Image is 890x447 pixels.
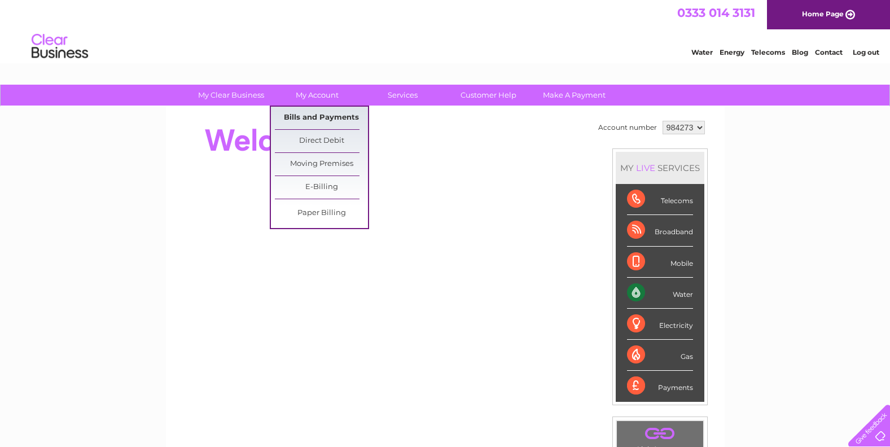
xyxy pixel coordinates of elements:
[627,278,693,309] div: Water
[275,107,368,129] a: Bills and Payments
[627,309,693,340] div: Electricity
[691,48,713,56] a: Water
[31,29,89,64] img: logo.png
[627,340,693,371] div: Gas
[815,48,843,56] a: Contact
[627,247,693,278] div: Mobile
[634,163,657,173] div: LIVE
[270,85,363,106] a: My Account
[275,153,368,176] a: Moving Premises
[627,184,693,215] div: Telecoms
[356,85,449,106] a: Services
[677,6,755,20] a: 0333 014 3131
[792,48,808,56] a: Blog
[179,6,712,55] div: Clear Business is a trading name of Verastar Limited (registered in [GEOGRAPHIC_DATA] No. 3667643...
[720,48,744,56] a: Energy
[627,371,693,401] div: Payments
[620,424,700,444] a: .
[185,85,278,106] a: My Clear Business
[442,85,535,106] a: Customer Help
[616,152,704,184] div: MY SERVICES
[595,118,660,137] td: Account number
[275,176,368,199] a: E-Billing
[275,202,368,225] a: Paper Billing
[853,48,879,56] a: Log out
[528,85,621,106] a: Make A Payment
[751,48,785,56] a: Telecoms
[627,215,693,246] div: Broadband
[275,130,368,152] a: Direct Debit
